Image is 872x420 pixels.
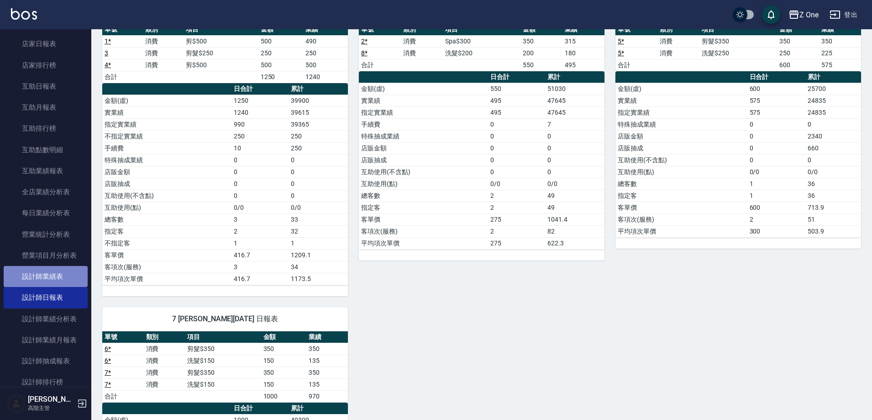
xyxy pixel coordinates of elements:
td: 洗髮$150 [185,355,261,367]
td: 特殊抽成業績 [359,130,488,142]
td: 店販抽成 [359,154,488,166]
td: 不指定實業績 [102,130,231,142]
td: 49 [545,202,604,213]
th: 項目 [699,24,777,36]
td: 490 [303,35,348,47]
td: 0 [545,142,604,154]
td: 350 [261,367,307,378]
td: 店販金額 [615,130,747,142]
td: 503.9 [805,225,861,237]
a: 設計師排行榜 [4,372,88,393]
th: 業績 [562,24,604,36]
td: 手續費 [102,142,231,154]
td: 350 [819,35,861,47]
td: 350 [306,367,348,378]
td: 互助使用(點) [615,166,747,178]
td: 消費 [144,343,185,355]
th: 項目 [184,24,258,36]
td: 0 [545,154,604,166]
td: 575 [747,106,805,118]
td: 135 [306,355,348,367]
td: 135 [306,378,348,390]
td: 315 [562,35,604,47]
td: 金額(虛) [359,83,488,95]
td: 消費 [144,367,185,378]
td: 互助使用(點) [102,202,231,213]
td: 495 [488,106,545,118]
td: 250 [258,47,303,59]
td: 36 [805,178,861,190]
th: 金額 [258,24,303,36]
th: 單號 [102,24,143,36]
td: 剪$500 [184,59,258,71]
td: 剪髮$350 [185,343,261,355]
td: 互助使用(不含點) [615,154,747,166]
table: a dense table [615,24,861,71]
th: 金額 [520,24,562,36]
td: 39615 [289,106,348,118]
td: 47645 [545,95,604,106]
td: 225 [819,47,861,59]
td: 1 [289,237,348,249]
td: 1 [231,237,289,249]
td: 合計 [359,59,401,71]
td: 1250 [258,71,303,83]
td: 互助使用(不含點) [359,166,488,178]
td: 350 [777,35,819,47]
td: 消費 [143,47,184,59]
td: 指定實業績 [102,118,231,130]
td: 指定客 [359,202,488,213]
td: 495 [562,59,604,71]
a: 每日業績分析表 [4,202,88,223]
td: 350 [520,35,562,47]
td: 0 [289,178,348,190]
td: 0 [231,154,289,166]
td: 消費 [657,47,699,59]
td: 0 [805,154,861,166]
button: save [762,5,780,24]
td: 特殊抽成業績 [615,118,747,130]
td: 2 [231,225,289,237]
th: 日合計 [231,403,289,415]
td: 39365 [289,118,348,130]
td: 713.9 [805,202,861,213]
a: 店家日報表 [4,33,88,54]
td: 消費 [143,35,184,47]
td: 洗髮$200 [443,47,520,59]
td: 1041.4 [545,213,604,225]
td: 550 [488,83,545,95]
th: 累計 [545,71,604,83]
a: 營業項目月分析表 [4,245,88,266]
td: 1 [747,178,805,190]
th: 累計 [289,83,348,95]
td: 500 [258,59,303,71]
td: 指定實業績 [615,106,747,118]
td: 180 [562,47,604,59]
a: 營業統計分析表 [4,224,88,245]
td: 剪髮$250 [184,47,258,59]
td: 416.7 [231,273,289,285]
td: 1250 [231,95,289,106]
td: 250 [777,47,819,59]
h5: [PERSON_NAME] [28,395,74,404]
table: a dense table [102,331,348,403]
td: 平均項次單價 [615,225,747,237]
td: 575 [819,59,861,71]
td: 350 [306,343,348,355]
a: 設計師業績分析表 [4,308,88,330]
td: 剪髮$350 [699,35,777,47]
td: 0/0 [545,178,604,190]
td: 店販金額 [359,142,488,154]
a: 互助日報表 [4,76,88,97]
td: 指定客 [615,190,747,202]
td: 實業績 [102,106,231,118]
td: 0/0 [747,166,805,178]
td: Spa$300 [443,35,520,47]
td: 33 [289,213,348,225]
td: 82 [545,225,604,237]
td: 495 [488,95,545,106]
th: 類別 [143,24,184,36]
td: 合計 [102,390,144,402]
td: 34 [289,261,348,273]
th: 日合計 [747,71,805,83]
